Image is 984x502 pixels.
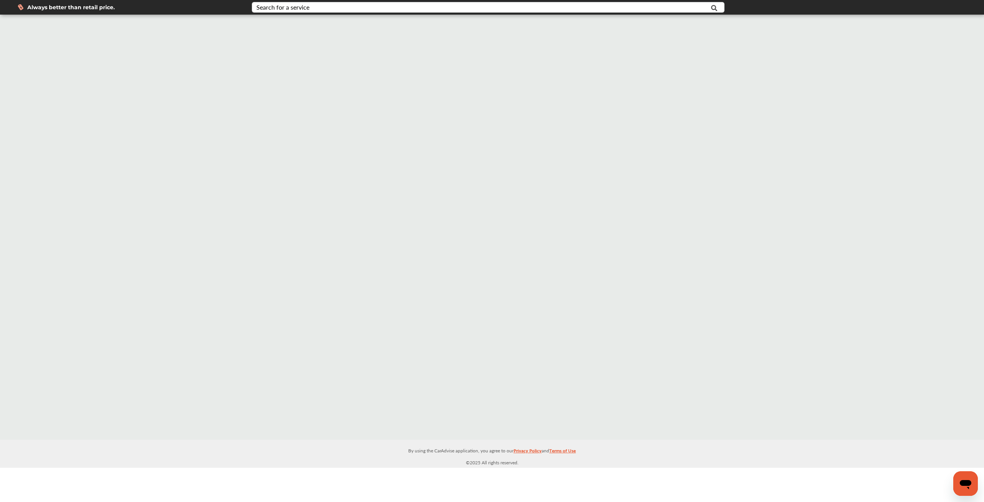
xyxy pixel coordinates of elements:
div: Search for a service [256,4,309,10]
img: dollor_label_vector.a70140d1.svg [18,4,23,10]
iframe: Button to launch messaging window [953,471,978,496]
a: Privacy Policy [514,446,542,458]
a: Terms of Use [549,446,576,458]
span: Always better than retail price. [27,5,115,10]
